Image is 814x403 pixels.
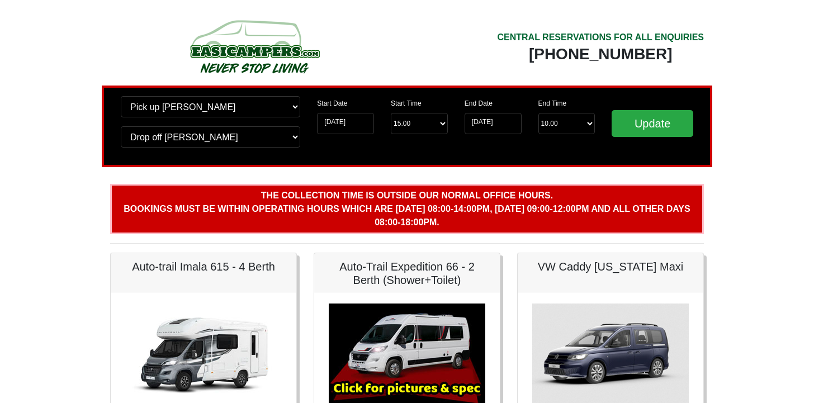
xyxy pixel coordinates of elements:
label: Start Date [317,98,347,108]
label: Start Time [391,98,422,108]
input: Start Date [317,113,374,134]
div: CENTRAL RESERVATIONS FOR ALL ENQUIRIES [497,31,704,44]
b: The collection time is outside our normal office hours. Bookings must be within operating hours w... [124,191,690,227]
div: [PHONE_NUMBER] [497,44,704,64]
h5: VW Caddy [US_STATE] Maxi [529,260,692,273]
h5: Auto-Trail Expedition 66 - 2 Berth (Shower+Toilet) [325,260,489,287]
input: Update [612,110,693,137]
h5: Auto-trail Imala 615 - 4 Berth [122,260,285,273]
input: Return Date [465,113,522,134]
label: End Time [538,98,567,108]
img: campers-checkout-logo.png [148,16,361,77]
label: End Date [465,98,493,108]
